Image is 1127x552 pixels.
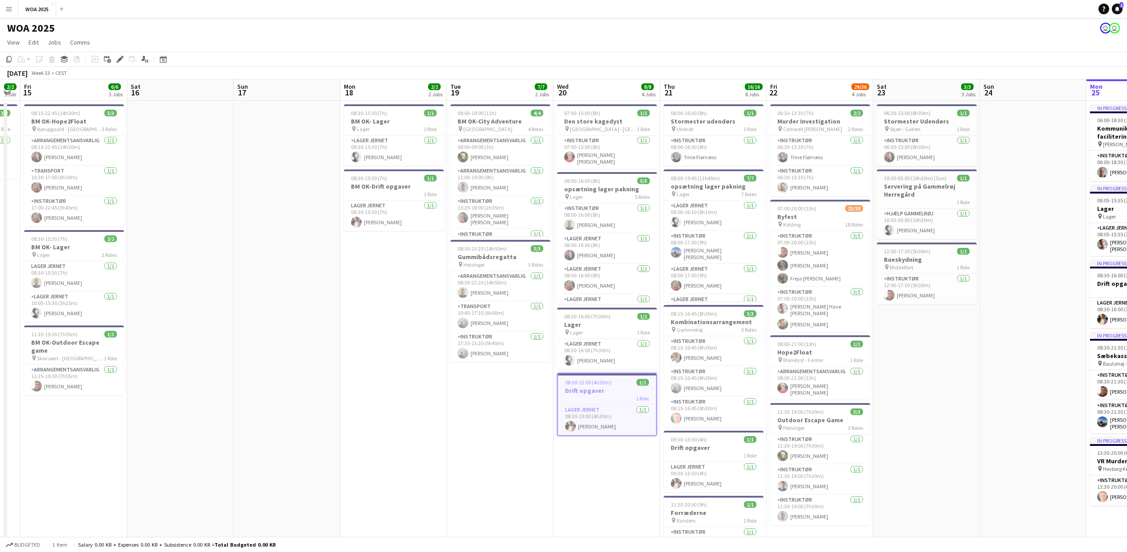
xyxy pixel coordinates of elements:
[55,70,67,76] div: CEST
[1119,2,1123,8] span: 1
[78,541,276,548] div: Salary 0.00 KR + Expenses 0.00 KR + Subsistence 0.00 KR =
[4,540,41,550] button: Budgeted
[18,0,56,18] button: WOA 2025
[25,37,42,48] a: Edit
[1112,4,1123,14] a: 1
[44,37,65,48] a: Jobs
[7,21,55,35] h1: WOA 2025
[7,69,28,78] div: [DATE]
[1109,23,1120,33] app-user-avatar: Bettina Madsen
[29,38,39,46] span: Edit
[48,38,61,46] span: Jobs
[4,37,23,48] a: View
[14,542,40,548] span: Budgeted
[7,38,20,46] span: View
[1100,23,1111,33] app-user-avatar: Drift Drift
[49,541,70,548] span: 1 item
[70,38,90,46] span: Comms
[215,541,276,548] span: Total Budgeted 0.00 KR
[66,37,94,48] a: Comms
